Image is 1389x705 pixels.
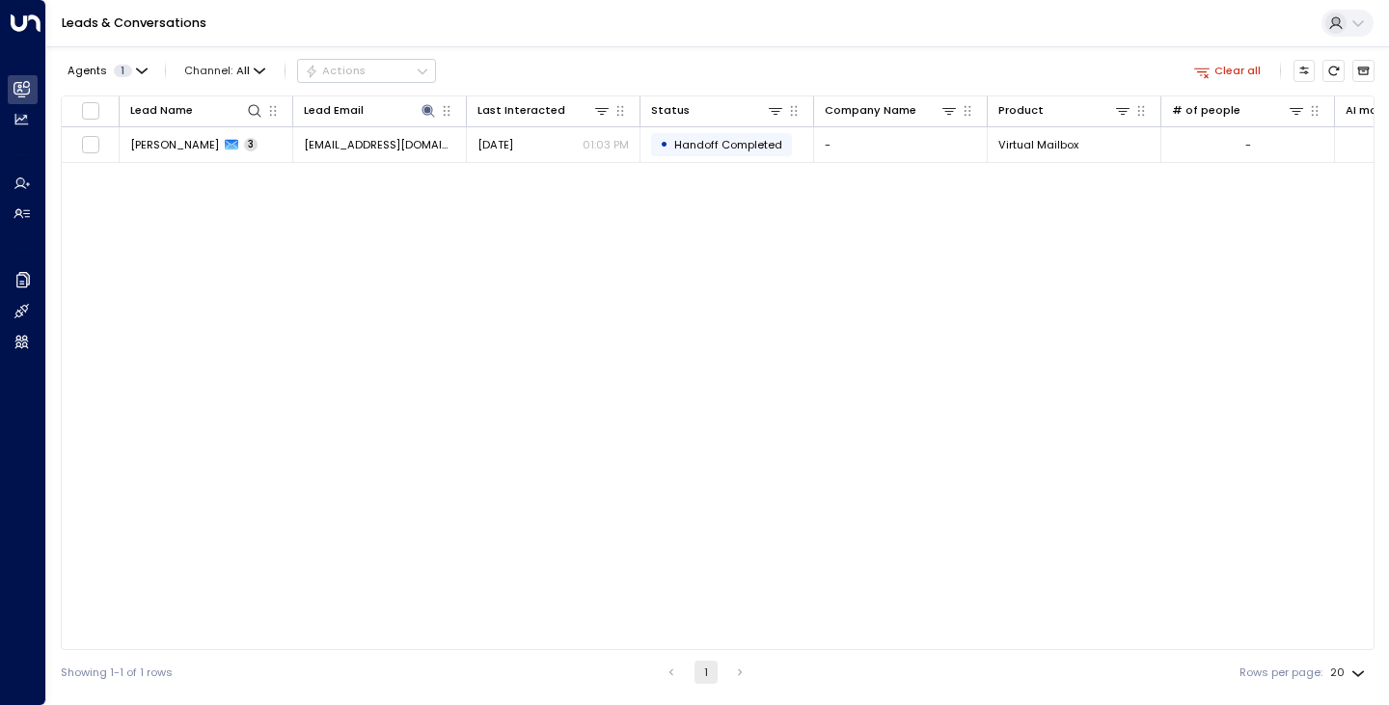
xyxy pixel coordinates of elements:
span: Handoff Completed [674,137,782,152]
button: Archived Leads [1352,60,1375,82]
div: Button group with a nested menu [297,59,436,82]
div: 20 [1330,661,1369,685]
div: Last Interacted [477,101,611,120]
div: # of people [1172,101,1240,120]
span: acurewellness@gmail.com [304,137,455,152]
div: Product [998,101,1044,120]
div: Company Name [825,101,958,120]
div: Status [651,101,784,120]
div: Product [998,101,1131,120]
button: Channel:All [178,60,272,81]
div: - [1245,137,1251,152]
div: Lead Name [130,101,263,120]
nav: pagination navigation [659,661,752,684]
span: 1 [114,65,132,77]
span: 3 [244,138,258,151]
button: Agents1 [61,60,152,81]
span: Channel: [178,60,272,81]
div: Showing 1-1 of 1 rows [61,664,173,681]
div: Last Interacted [477,101,565,120]
td: - [814,127,988,161]
button: Customize [1294,60,1316,82]
div: • [660,131,668,157]
div: Lead Email [304,101,437,120]
div: Status [651,101,690,120]
span: Yesterday [477,137,513,152]
label: Rows per page: [1239,664,1322,681]
span: Toggle select row [81,135,100,154]
div: Actions [305,64,366,77]
div: Lead Name [130,101,193,120]
div: # of people [1172,101,1305,120]
button: page 1 [694,661,718,684]
p: 01:03 PM [583,137,629,152]
button: Actions [297,59,436,82]
button: Clear all [1187,60,1267,81]
span: All [236,65,250,77]
span: Agents [68,66,107,76]
div: Lead Email [304,101,364,120]
span: Virtual Mailbox [998,137,1078,152]
div: Company Name [825,101,916,120]
span: Toggle select all [81,101,100,121]
a: Leads & Conversations [62,14,206,31]
span: Chrisenia White [130,137,219,152]
span: Refresh [1322,60,1345,82]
